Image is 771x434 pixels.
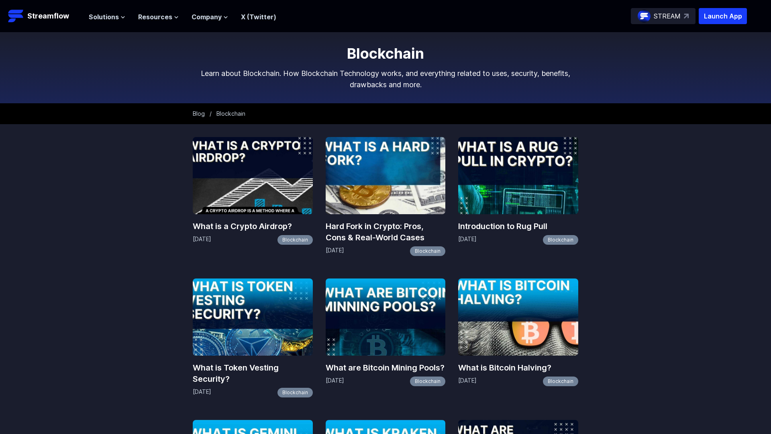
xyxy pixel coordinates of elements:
h1: Blockchain [193,45,578,61]
a: Blockchain [410,246,445,256]
p: [DATE] [326,377,344,386]
a: Blockchain [277,235,313,245]
img: Streamflow Logo [8,8,24,24]
a: Blockchain [277,388,313,397]
button: Solutions [89,12,125,22]
a: Blockchain [543,235,578,245]
button: Company [192,12,228,22]
img: Hard Fork in Crypto: Pros, Cons & Real-World Cases [326,137,446,214]
p: [DATE] [458,235,477,245]
p: [DATE] [193,235,211,245]
img: What is Bitcoin Halving? [458,278,578,356]
a: Blockchain [543,377,578,386]
img: What is a Crypto Airdrop? [193,137,313,214]
p: [DATE] [193,388,211,397]
button: Resources [138,12,179,22]
img: streamflow-logo-circle.png [638,10,651,23]
p: [DATE] [326,246,344,256]
img: What is Token Vesting Security? [193,278,313,356]
span: Resources [138,12,172,22]
span: Blockchain [216,110,245,117]
a: Introduction to Rug Pull [458,221,578,232]
a: Blog [193,110,205,117]
span: / [210,110,212,117]
img: top-right-arrow.svg [684,14,689,18]
button: Launch App [699,8,747,24]
p: Learn about Blockchain. How Blockchain Technology works, and everything related to uses, security... [193,68,578,90]
a: Hard Fork in Crypto: Pros, Cons & Real-World Cases [326,221,446,243]
span: Company [192,12,222,22]
p: STREAM [654,11,681,21]
img: Introduction to Rug Pull [458,137,578,214]
a: Blockchain [410,377,445,386]
p: [DATE] [458,377,477,386]
a: What are Bitcoin Mining Pools? [326,362,446,373]
p: Streamflow [27,10,69,22]
a: What is Bitcoin Halving? [458,362,578,373]
a: What is Token Vesting Security? [193,362,313,385]
a: STREAM [631,8,696,24]
span: Solutions [89,12,119,22]
a: Streamflow [8,8,81,24]
a: X (Twitter) [241,13,276,21]
a: What is a Crypto Airdrop? [193,221,313,232]
img: What are Bitcoin Mining Pools? [326,278,446,356]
